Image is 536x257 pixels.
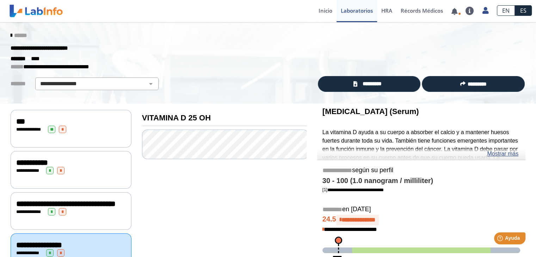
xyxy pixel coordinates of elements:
[497,5,515,16] a: EN
[322,177,520,185] h4: 30 - 100 (1.0 nanogram / milliliter)
[322,128,520,212] p: La vitamina D ayuda a su cuerpo a absorber el calcio y a mantener huesos fuertes durante toda su ...
[487,150,518,158] a: Mostrar más
[381,7,392,14] span: HRA
[322,187,384,192] a: [1]
[142,113,211,122] b: VITAMINA D 25 OH
[473,230,528,249] iframe: Help widget launcher
[322,167,520,175] h5: según su perfil
[515,5,532,16] a: ES
[322,215,520,225] h4: 24.5
[322,206,520,214] h5: en [DATE]
[322,107,419,116] b: [MEDICAL_DATA] (Serum)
